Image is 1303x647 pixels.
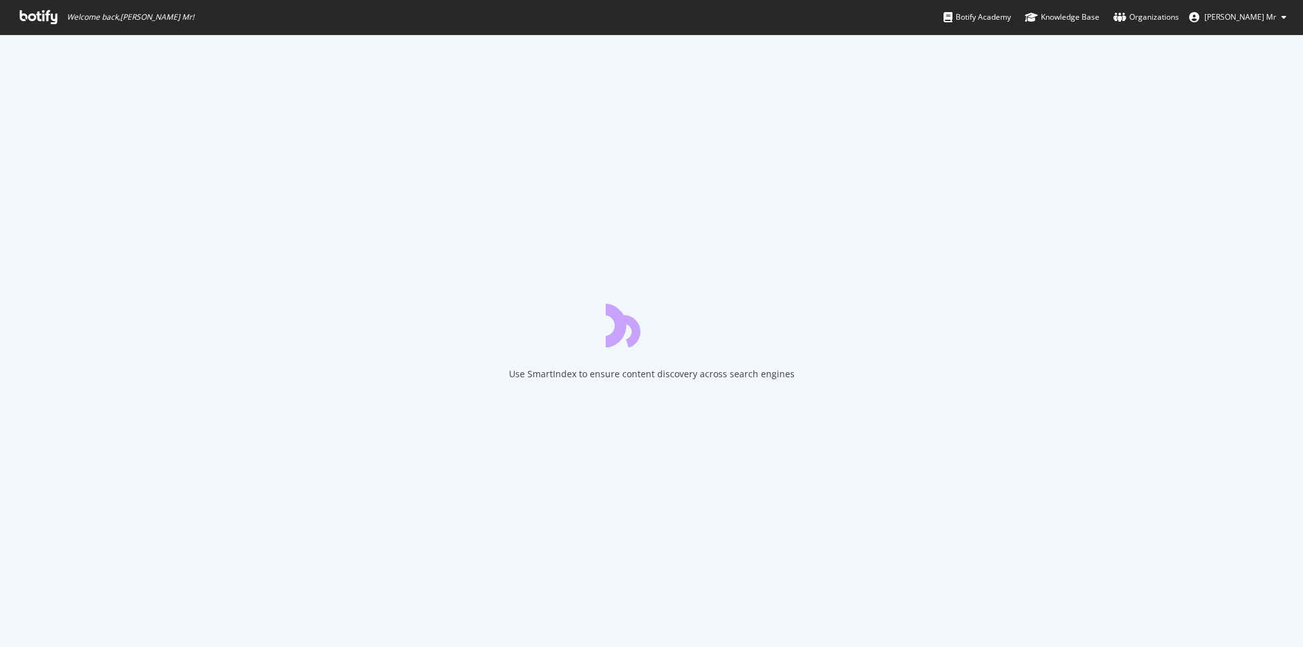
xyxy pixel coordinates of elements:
[944,11,1011,24] div: Botify Academy
[1113,11,1179,24] div: Organizations
[606,302,697,347] div: animation
[1025,11,1099,24] div: Knowledge Base
[67,12,194,22] span: Welcome back, [PERSON_NAME] Mr !
[1179,7,1297,27] button: [PERSON_NAME] Mr
[509,368,795,380] div: Use SmartIndex to ensure content discovery across search engines
[1204,11,1276,22] span: Rob Mr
